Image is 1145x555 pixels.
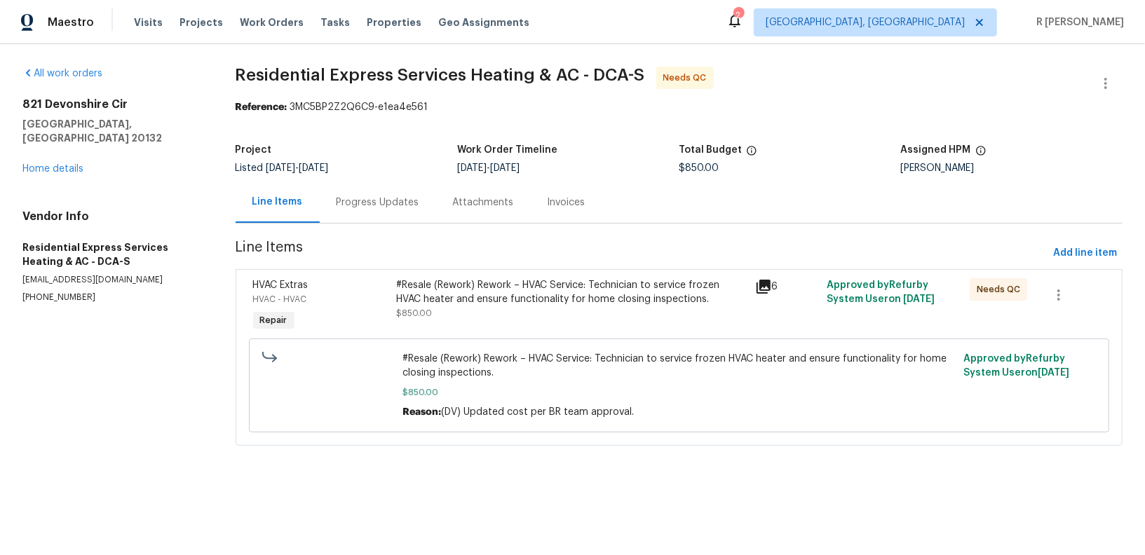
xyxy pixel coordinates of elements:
[337,196,419,210] div: Progress Updates
[22,240,202,268] h5: Residential Express Services Heating & AC - DCA-S
[266,163,296,173] span: [DATE]
[22,292,202,303] p: [PHONE_NUMBER]
[746,145,757,163] span: The total cost of line items that have been proposed by Opendoor. This sum includes line items th...
[733,8,743,22] div: 2
[252,195,303,209] div: Line Items
[975,145,987,163] span: The hpm assigned to this work order.
[457,163,520,173] span: -
[367,15,421,29] span: Properties
[1053,245,1117,262] span: Add line item
[441,407,634,417] span: (DV) Updated cost per BR team approval.
[402,407,441,417] span: Reason:
[253,280,309,290] span: HVAC Extras
[457,163,487,173] span: [DATE]
[402,385,956,399] span: $850.00
[396,278,746,306] div: #Resale (Rework) Rework – HVAC Service: Technician to service frozen HVAC heater and ensure funct...
[766,15,965,29] span: [GEOGRAPHIC_DATA], [GEOGRAPHIC_DATA]
[755,278,818,295] div: 6
[453,196,514,210] div: Attachments
[1031,15,1124,29] span: R [PERSON_NAME]
[457,145,557,155] h5: Work Order Timeline
[22,274,202,286] p: [EMAIL_ADDRESS][DOMAIN_NAME]
[679,145,742,155] h5: Total Budget
[490,163,520,173] span: [DATE]
[1048,240,1123,266] button: Add line item
[901,163,1123,173] div: [PERSON_NAME]
[663,71,712,85] span: Needs QC
[236,67,645,83] span: Residential Express Services Heating & AC - DCA-S
[299,163,329,173] span: [DATE]
[179,15,223,29] span: Projects
[548,196,585,210] div: Invoices
[236,102,287,112] b: Reference:
[22,69,102,78] a: All work orders
[679,163,719,173] span: $850.00
[236,100,1123,114] div: 3MC5BP2Z2Q6C9-e1ea4e561
[964,354,1070,378] span: Approved by Refurby System User on
[977,282,1026,296] span: Needs QC
[22,210,202,224] h4: Vendor Info
[22,117,202,145] h5: [GEOGRAPHIC_DATA], [GEOGRAPHIC_DATA] 20132
[22,164,83,174] a: Home details
[396,309,432,317] span: $850.00
[253,295,307,303] span: HVAC - HVAC
[827,280,935,304] span: Approved by Refurby System User on
[236,240,1048,266] span: Line Items
[240,15,304,29] span: Work Orders
[901,145,971,155] h5: Assigned HPM
[236,163,329,173] span: Listed
[48,15,94,29] span: Maestro
[134,15,163,29] span: Visits
[320,18,350,27] span: Tasks
[438,15,529,29] span: Geo Assignments
[255,313,293,327] span: Repair
[236,145,272,155] h5: Project
[903,294,935,304] span: [DATE]
[1038,368,1070,378] span: [DATE]
[22,97,202,111] h2: 821 Devonshire Cir
[402,352,956,380] span: #Resale (Rework) Rework – HVAC Service: Technician to service frozen HVAC heater and ensure funct...
[266,163,329,173] span: -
